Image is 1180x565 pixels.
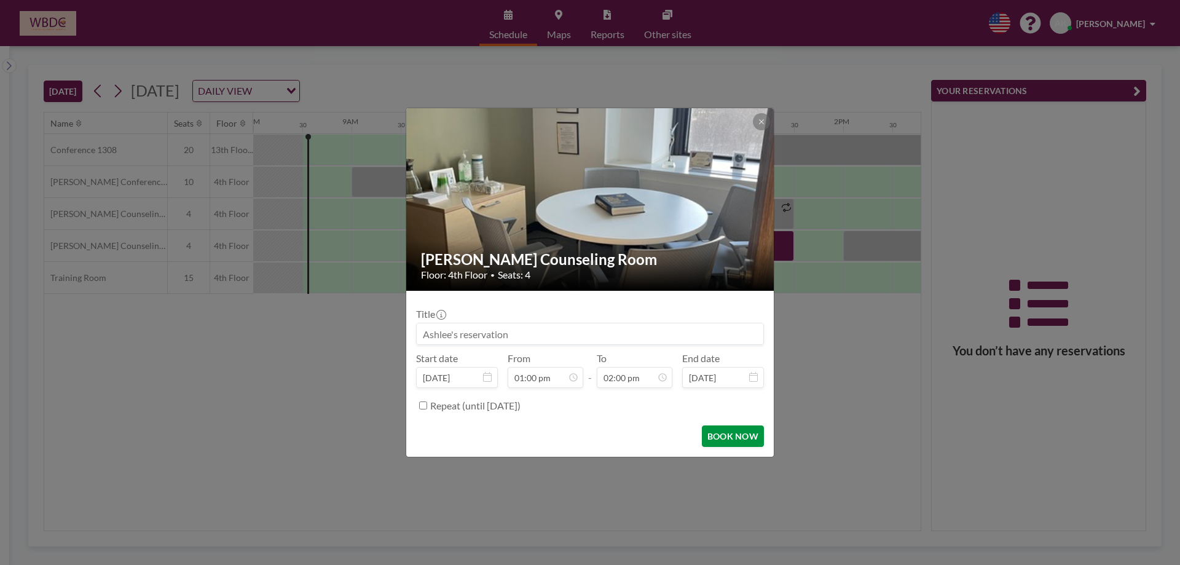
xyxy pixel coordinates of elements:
[417,323,763,344] input: Ashlee's reservation
[416,308,445,320] label: Title
[508,352,530,365] label: From
[416,352,458,365] label: Start date
[490,271,495,280] span: •
[421,269,487,281] span: Floor: 4th Floor
[702,425,764,447] button: BOOK NOW
[588,357,592,384] span: -
[421,250,760,269] h2: [PERSON_NAME] Counseling Room
[498,269,530,281] span: Seats: 4
[597,352,607,365] label: To
[682,352,720,365] label: End date
[430,400,521,412] label: Repeat (until [DATE])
